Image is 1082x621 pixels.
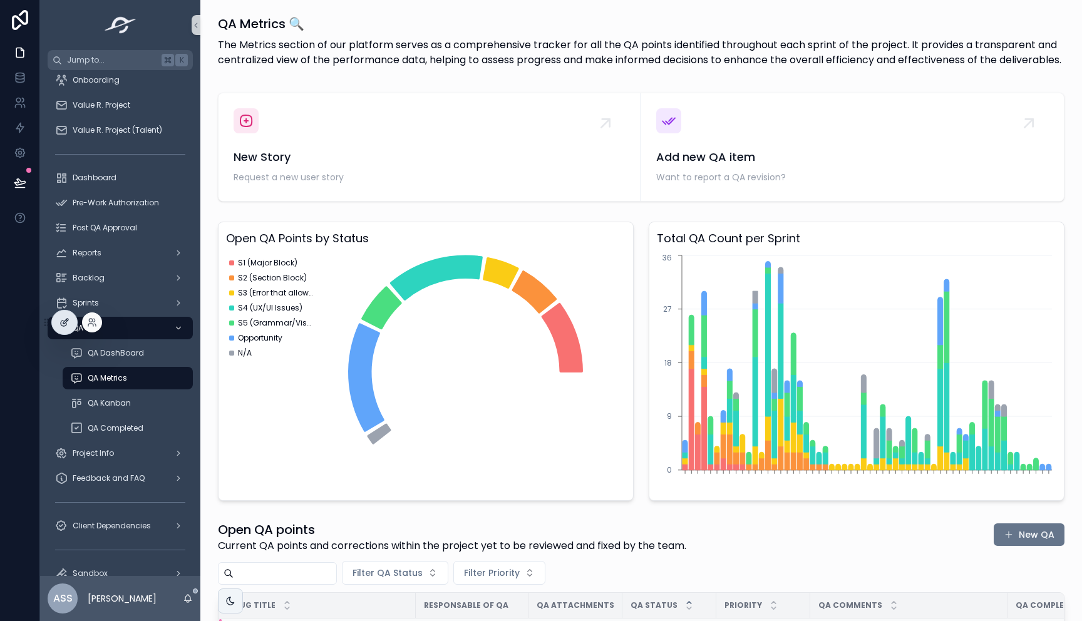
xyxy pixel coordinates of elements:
div: chart [657,252,1056,493]
span: Reports [73,248,101,258]
span: Sandbox [73,568,108,578]
span: Sprints [73,298,99,308]
h3: Total QA Count per Sprint [657,230,1056,247]
span: N/A [238,348,252,358]
tspan: 9 [667,411,672,421]
div: chart [226,252,626,493]
span: Add new QA item [656,148,1049,166]
tspan: 36 [662,252,672,263]
span: S2 (Section Block) [238,273,307,283]
a: Sprints [48,292,193,314]
h3: Open QA Points by Status [226,230,626,247]
a: Add new QA itemWant to report a QA revision? [641,93,1064,201]
a: QA Completed [63,417,193,439]
span: Responsable of QA [424,600,508,610]
tspan: 18 [664,357,672,368]
span: Pre-Work Authorization [73,198,159,208]
span: New Story [234,148,626,166]
span: Want to report a QA revision? [656,171,1049,183]
span: Client Dependencies [73,521,151,531]
p: [PERSON_NAME] [88,592,157,605]
span: Current QA points and corrections within the project yet to be reviewed and fixed by the team. [218,538,686,553]
a: Post QA Approval [48,217,193,239]
span: Opportunity [238,333,282,343]
a: QA Metrics [63,367,193,389]
span: Priority [724,600,762,610]
a: Reports [48,242,193,264]
button: Jump to...K [48,50,193,70]
span: ASS [53,591,73,606]
a: QA DashBoard [63,342,193,364]
h1: Open QA points [218,521,686,538]
tspan: 0 [667,464,672,475]
a: Value R. Project (Talent) [48,119,193,141]
span: Bug Title [234,600,276,610]
a: Onboarding [48,69,193,91]
span: QA Completed [1016,600,1080,610]
a: QA [48,317,193,339]
span: Filter Priority [464,567,520,579]
a: Sandbox [48,562,193,585]
span: S5 (Grammar/Visual) [238,318,313,328]
span: S3 (Error that allows continue) [238,288,313,298]
span: Value R. Project (Talent) [73,125,162,135]
span: Project Info [73,448,114,458]
span: QA DashBoard [88,348,144,358]
h1: QA Metrics 🔍 [218,15,1064,33]
span: QA Status [631,600,678,610]
span: S4 (UX/UI Issues) [238,303,302,313]
span: S1 (Major Block) [238,258,297,268]
span: QA Kanban [88,398,131,408]
a: Project Info [48,442,193,464]
button: New QA [994,523,1064,546]
span: Jump to... [67,55,157,65]
a: Value R. Project [48,94,193,116]
button: Select Button [342,561,448,585]
div: scrollable content [40,70,200,576]
a: Client Dependencies [48,515,193,537]
span: Onboarding [73,75,120,85]
span: K [177,55,187,65]
span: Backlog [73,273,105,283]
a: QA Kanban [63,392,193,414]
span: Feedback and FAQ [73,473,145,483]
button: Select Button [453,561,545,585]
a: New StoryRequest a new user story [219,93,641,201]
img: App logo [101,15,140,35]
span: Value R. Project [73,100,130,110]
a: Backlog [48,267,193,289]
span: QA Comments [818,600,882,610]
span: Post QA Approval [73,223,137,233]
tspan: 27 [663,304,672,314]
a: Feedback and FAQ [48,467,193,490]
span: Dashboard [73,173,116,183]
span: Request a new user story [234,171,626,183]
span: QA Completed [88,423,143,433]
a: Dashboard [48,167,193,189]
a: Pre-Work Authorization [48,192,193,214]
span: QA Metrics [88,373,127,383]
p: The Metrics section of our platform serves as a comprehensive tracker for all the QA points ident... [218,38,1064,68]
span: QA Attachments [537,600,614,610]
span: Filter QA Status [353,567,423,579]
